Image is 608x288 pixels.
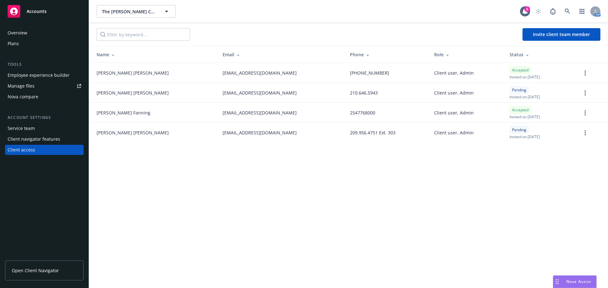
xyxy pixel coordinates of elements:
span: 210.646.5943 [350,89,378,96]
a: Report a Bug [547,5,559,18]
span: [EMAIL_ADDRESS][DOMAIN_NAME] [223,109,297,116]
span: [PERSON_NAME] [PERSON_NAME] [97,89,169,96]
a: Switch app [576,5,588,18]
a: Service team [5,123,84,133]
span: Open Client Navigator [12,267,59,274]
div: Account settings [5,114,84,121]
span: Invited on [DATE] [510,134,540,139]
div: Client access [8,145,35,155]
button: Invite client team member [522,28,600,41]
a: Search [561,5,574,18]
div: Status [510,51,571,58]
span: [EMAIL_ADDRESS][DOMAIN_NAME] [223,129,297,136]
span: Client user, Admin [434,89,474,96]
a: Plans [5,39,84,49]
button: Nova Assist [553,275,597,288]
div: Client navigator features [8,134,60,144]
span: Accounts [27,9,47,14]
a: more [581,129,589,137]
div: Phone [350,51,424,58]
div: Role [434,51,499,58]
span: Invite client team member [533,31,590,37]
a: Manage files [5,81,84,91]
a: Client navigator features [5,134,84,144]
span: Accepted [512,107,529,113]
span: Pending [512,87,526,93]
div: Email [223,51,340,58]
span: 209.956.4751 Ext. 303 [350,129,396,136]
button: The [PERSON_NAME] Corporation [97,5,176,18]
span: Client user, Admin [434,129,474,136]
a: more [581,89,589,97]
a: Employee experience builder [5,70,84,80]
div: Overview [8,28,27,38]
div: Employee experience builder [8,70,70,80]
div: Drag to move [553,276,561,288]
a: Nova compare [5,92,84,102]
span: [EMAIL_ADDRESS][DOMAIN_NAME] [223,70,297,76]
span: Invited on [DATE] [510,94,540,100]
div: Manage files [8,81,35,91]
span: The [PERSON_NAME] Corporation [102,8,157,15]
a: Accounts [5,3,84,20]
a: Start snowing [532,5,545,18]
span: Invited on [DATE] [510,74,540,80]
span: Client user, Admin [434,70,474,76]
span: Invited on [DATE] [510,114,540,119]
div: Name [97,51,212,58]
span: Pending [512,127,526,133]
div: Plans [8,39,19,49]
a: more [581,109,589,117]
div: 5 [524,6,530,12]
span: 2547768000 [350,109,375,116]
div: Tools [5,61,84,68]
span: [PERSON_NAME] Fanning [97,109,150,116]
a: more [581,69,589,77]
span: Client user, Admin [434,109,474,116]
span: Accepted [512,67,529,73]
span: [PERSON_NAME] [PERSON_NAME] [97,70,169,76]
span: Nova Assist [566,279,591,284]
span: [EMAIL_ADDRESS][DOMAIN_NAME] [223,89,297,96]
a: Client access [5,145,84,155]
div: Nova compare [8,92,38,102]
a: Overview [5,28,84,38]
input: Filter by keyword... [97,28,190,41]
div: Service team [8,123,35,133]
span: [PERSON_NAME] [PERSON_NAME] [97,129,169,136]
span: [PHONE_NUMBER] [350,70,389,76]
